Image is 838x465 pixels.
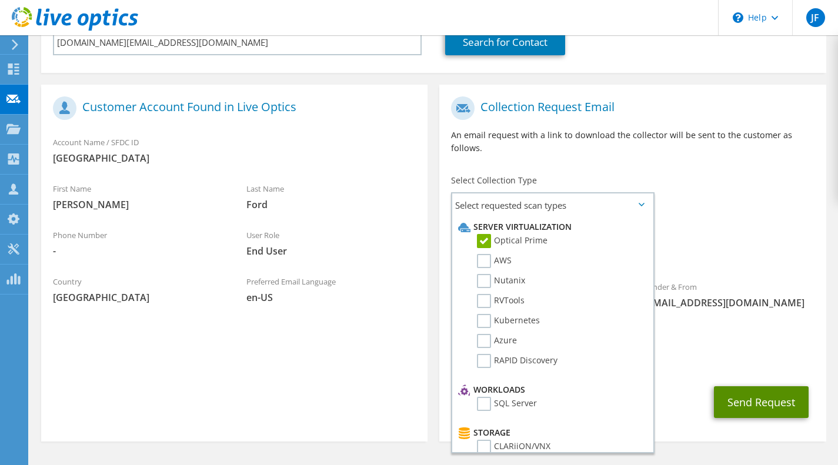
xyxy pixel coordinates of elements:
label: AWS [477,254,512,268]
span: [PERSON_NAME] [53,198,223,211]
div: Phone Number [41,223,235,263]
div: To [439,275,633,328]
div: Sender & From [633,275,826,315]
span: [GEOGRAPHIC_DATA] [53,152,416,165]
h1: Collection Request Email [451,96,808,120]
a: Search for Contact [445,29,565,55]
span: JF [806,8,825,27]
div: First Name [41,176,235,217]
label: Nutanix [477,274,525,288]
label: Azure [477,334,517,348]
label: CLARiiON/VNX [477,440,550,454]
label: Optical Prime [477,234,547,248]
label: RVTools [477,294,525,308]
span: en-US [246,291,416,304]
span: End User [246,245,416,257]
span: - [53,245,223,257]
li: Storage [455,426,646,440]
h1: Customer Account Found in Live Optics [53,96,410,120]
div: User Role [235,223,428,263]
div: Country [41,269,235,310]
label: Select Collection Type [451,175,537,186]
p: An email request with a link to download the collector will be sent to the customer as follows. [451,129,814,155]
svg: \n [733,12,743,23]
div: CC & Reply To [439,334,826,374]
div: Preferred Email Language [235,269,428,310]
li: Workloads [455,383,646,397]
div: Requested Collections [439,222,826,269]
label: SQL Server [477,397,537,411]
label: RAPID Discovery [477,354,557,368]
span: Ford [246,198,416,211]
span: [GEOGRAPHIC_DATA] [53,291,223,304]
button: Send Request [714,386,809,418]
span: [EMAIL_ADDRESS][DOMAIN_NAME] [645,296,814,309]
li: Server Virtualization [455,220,646,234]
span: Select requested scan types [452,193,652,217]
div: Account Name / SFDC ID [41,130,428,170]
div: Last Name [235,176,428,217]
label: Kubernetes [477,314,540,328]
